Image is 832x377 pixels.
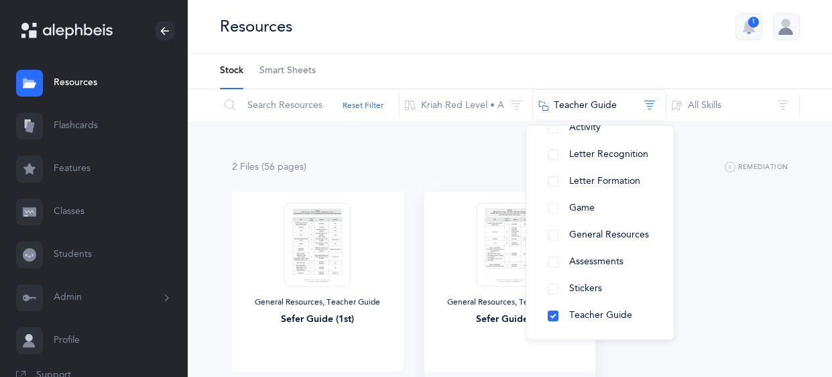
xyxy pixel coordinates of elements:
[537,168,663,195] button: Letter Formation
[232,162,259,172] span: 2 File
[243,313,392,327] div: Sefer Guide (1st)
[569,310,632,321] span: Teacher Guide
[569,283,602,294] span: Stickers
[569,256,623,267] span: Assessments
[537,222,663,249] button: General Resources
[666,89,800,121] button: All Skills
[477,203,542,286] img: Sefer_Guide_-_Red_A_-_Kindergarten_thumbnail_1757598902.png
[243,297,392,308] div: General Resources, Teacher Guide
[537,195,663,222] button: Game
[569,149,648,160] span: Letter Recognition
[537,249,663,276] button: Assessments
[220,15,292,38] div: Resources
[284,203,350,286] img: Sefer_Guide_-_Red_A_-_First_Grade_thumbnail_1757598886.png
[537,276,663,303] button: Stickers
[261,162,306,172] span: (56 page )
[300,162,304,172] span: s
[343,99,383,111] button: Reset Filter
[537,303,663,329] button: Teacher Guide
[725,160,788,176] button: Remediation
[569,176,640,186] span: Letter Formation
[569,122,601,133] span: Activity
[532,89,666,121] button: Teacher Guide
[435,297,585,308] div: General Resources, Teacher Guide
[219,89,400,121] input: Search Resources
[569,229,649,240] span: General Resources
[255,162,259,172] span: s
[537,142,663,168] button: Letter Recognition
[399,89,533,121] button: Kriah Red Level • A
[259,64,316,78] span: Smart Sheets
[569,203,595,213] span: Game
[748,17,759,28] div: 1
[537,115,663,142] button: Activity
[735,13,762,40] button: 1
[435,313,585,327] div: Sefer Guide (K)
